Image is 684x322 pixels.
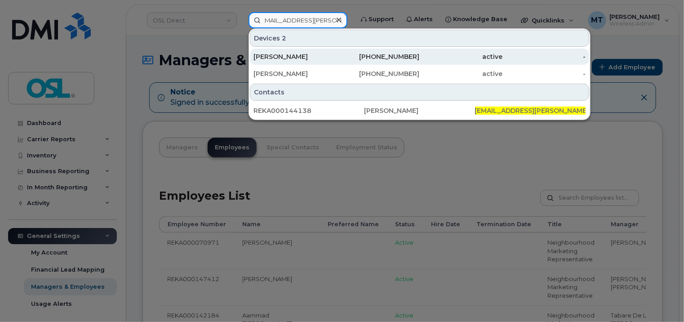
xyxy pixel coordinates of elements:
div: active [420,52,503,61]
a: [PERSON_NAME][PHONE_NUMBER]active- [250,49,589,65]
div: [PHONE_NUMBER] [337,52,420,61]
span: [EMAIL_ADDRESS][PERSON_NAME][DOMAIN_NAME] [475,107,644,115]
a: [PERSON_NAME][PHONE_NUMBER]active- [250,66,589,82]
a: REKA000144138[PERSON_NAME][EMAIL_ADDRESS][PERSON_NAME][DOMAIN_NAME] [250,103,589,119]
div: [PERSON_NAME] [253,52,337,61]
div: - [502,52,586,61]
div: Devices [250,30,589,47]
div: active [420,69,503,78]
span: 2 [282,34,286,43]
div: [PHONE_NUMBER] [337,69,420,78]
div: - [502,69,586,78]
div: REKA000144138 [253,106,364,115]
div: Contacts [250,84,589,101]
div: [PERSON_NAME] [253,69,337,78]
div: [PERSON_NAME] [364,106,475,115]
